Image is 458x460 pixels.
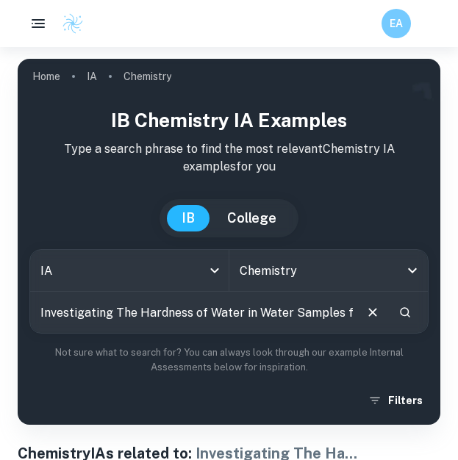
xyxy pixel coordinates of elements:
[30,250,229,291] div: IA
[30,292,353,333] input: E.g. enthalpy of combustion, Winkler method, phosphate and temperature...
[365,387,429,414] button: Filters
[53,12,84,35] a: Clastify logo
[18,59,440,425] img: profile cover
[29,345,429,375] p: Not sure what to search for? You can always look through our example Internal Assessments below f...
[402,260,423,281] button: Open
[62,12,84,35] img: Clastify logo
[212,205,291,231] button: College
[29,140,429,176] p: Type a search phrase to find the most relevant Chemistry IA examples for you
[32,66,60,87] a: Home
[167,205,210,231] button: IB
[388,15,405,32] h6: EA
[29,106,429,134] h1: IB Chemistry IA examples
[124,68,171,85] p: Chemistry
[359,298,387,326] button: Clear
[393,300,418,325] button: Search
[87,66,97,87] a: IA
[382,9,411,38] button: EA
